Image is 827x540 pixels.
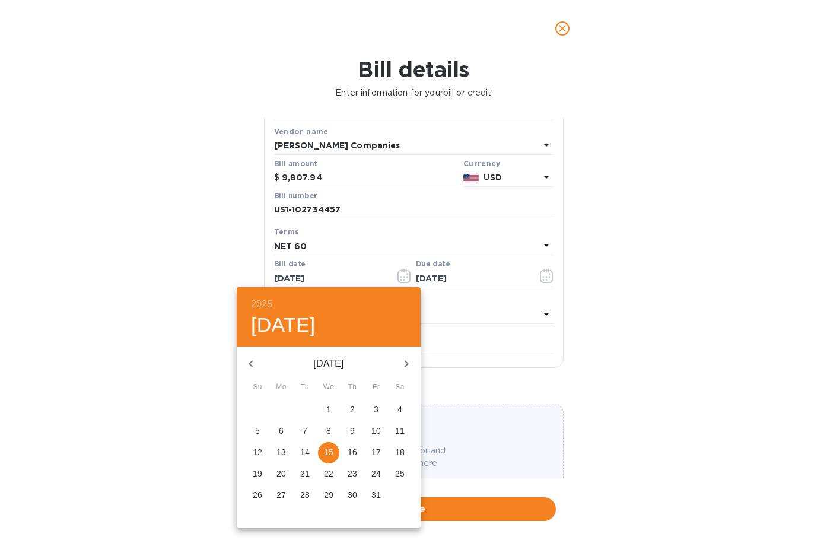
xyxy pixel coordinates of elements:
[365,399,387,421] button: 3
[365,382,387,393] span: Fr
[318,442,339,463] button: 15
[348,489,357,501] p: 30
[247,382,268,393] span: Su
[326,425,331,437] p: 8
[389,442,411,463] button: 18
[397,404,402,415] p: 4
[271,463,292,485] button: 20
[318,421,339,442] button: 8
[371,425,381,437] p: 10
[324,489,333,501] p: 29
[294,421,316,442] button: 7
[389,421,411,442] button: 11
[255,425,260,437] p: 5
[371,468,381,479] p: 24
[342,463,363,485] button: 23
[342,399,363,421] button: 2
[265,357,392,371] p: [DATE]
[374,404,378,415] p: 3
[326,404,331,415] p: 1
[365,485,387,506] button: 31
[342,382,363,393] span: Th
[371,446,381,458] p: 17
[294,382,316,393] span: Tu
[300,489,310,501] p: 28
[324,446,333,458] p: 15
[294,463,316,485] button: 21
[350,404,355,415] p: 2
[253,468,262,479] p: 19
[395,425,405,437] p: 11
[348,446,357,458] p: 16
[365,442,387,463] button: 17
[389,463,411,485] button: 25
[247,442,268,463] button: 12
[253,446,262,458] p: 12
[294,442,316,463] button: 14
[276,468,286,479] p: 20
[294,485,316,506] button: 28
[318,485,339,506] button: 29
[279,425,284,437] p: 6
[389,382,411,393] span: Sa
[324,468,333,479] p: 22
[371,489,381,501] p: 31
[342,485,363,506] button: 30
[348,468,357,479] p: 23
[303,425,307,437] p: 7
[251,313,316,338] button: [DATE]
[318,382,339,393] span: We
[271,485,292,506] button: 27
[395,446,405,458] p: 18
[251,296,272,313] button: 2025
[365,463,387,485] button: 24
[271,382,292,393] span: Mo
[247,485,268,506] button: 26
[365,421,387,442] button: 10
[253,489,262,501] p: 26
[350,425,355,437] p: 9
[271,421,292,442] button: 6
[318,399,339,421] button: 1
[300,468,310,479] p: 21
[395,468,405,479] p: 25
[276,446,286,458] p: 13
[389,399,411,421] button: 4
[247,463,268,485] button: 19
[247,421,268,442] button: 5
[318,463,339,485] button: 22
[300,446,310,458] p: 14
[276,489,286,501] p: 27
[271,442,292,463] button: 13
[342,421,363,442] button: 9
[342,442,363,463] button: 16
